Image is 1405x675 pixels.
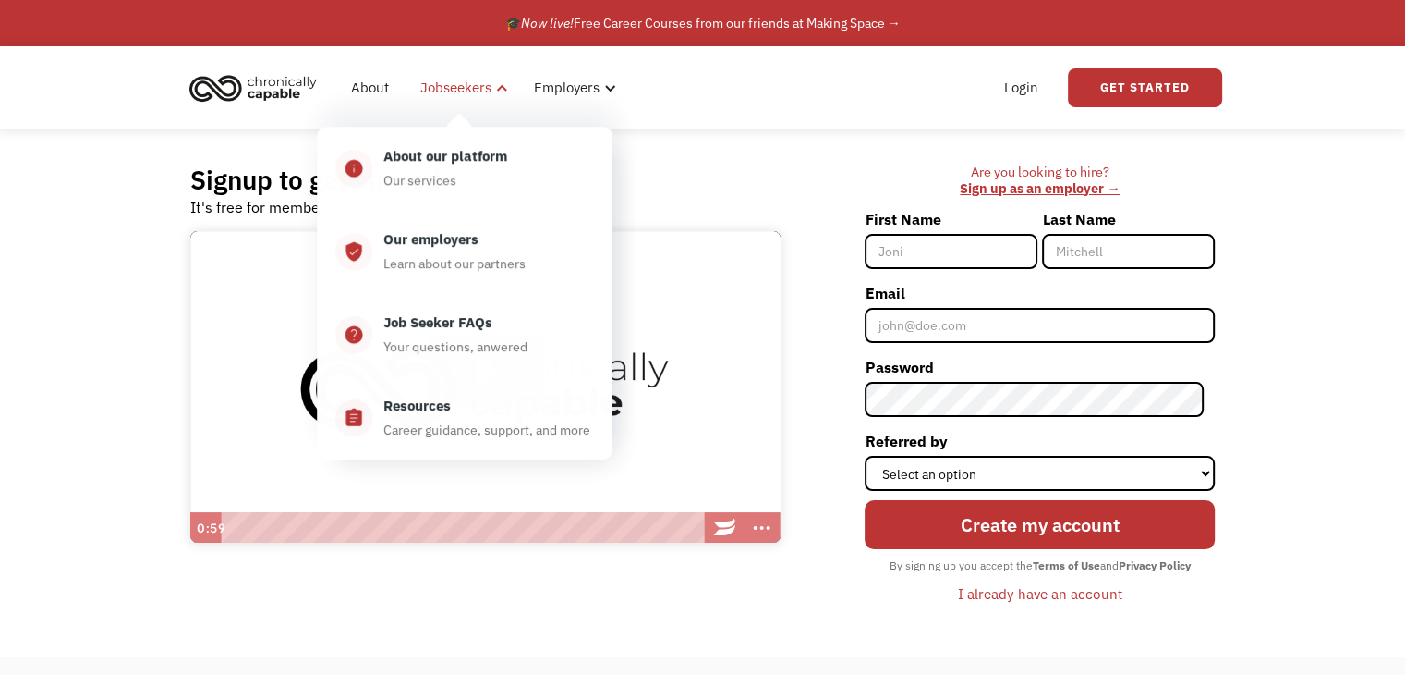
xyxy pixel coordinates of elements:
a: Get Started [1068,68,1222,107]
div: Employers [534,77,600,99]
div: Playbar [230,512,697,544]
label: Last Name [1042,204,1215,234]
div: help_center [344,324,364,346]
label: Password [865,352,1215,382]
a: assignmentResourcesCareer guidance, support, and more [317,376,612,460]
div: Our employers [383,228,478,251]
div: Are you looking to hire? ‍ [865,164,1215,198]
img: Chronically Capable logo [184,67,322,108]
a: infoAbout our platformOur services [317,127,612,210]
div: Jobseekers [420,77,491,99]
div: Job Seeker FAQs [383,312,492,334]
div: Jobseekers [409,58,514,117]
div: Learn about our partners [383,252,526,275]
label: First Name [865,204,1037,234]
div: verified_user [344,240,364,263]
strong: Privacy Policy [1119,558,1191,572]
div: Career guidance, support, and more [383,419,590,441]
input: Create my account [865,500,1215,549]
div: Employers [523,58,622,117]
a: Sign up as an employer → [960,179,1120,197]
div: 🎓 Free Career Courses from our friends at Making Space → [505,12,901,34]
label: Referred by [865,426,1215,456]
input: Joni [865,234,1037,269]
img: Introducing Chronically Capable [190,231,781,544]
h2: Signup to get started [190,164,441,196]
a: Wistia Logo -- Learn More [707,512,744,544]
div: It's free for members! [190,196,337,218]
input: Mitchell [1042,234,1215,269]
a: About [340,58,400,117]
div: About our platform [383,145,507,167]
div: Your questions, anwered [383,336,527,358]
form: Member-Signup-Form [865,204,1215,609]
a: help_centerJob Seeker FAQsYour questions, anwered [317,293,612,376]
label: Email [865,278,1215,308]
input: john@doe.com [865,308,1215,343]
button: Show more buttons [744,512,781,544]
a: home [184,67,331,108]
a: I already have an account [944,578,1136,609]
div: By signing up you accept the and [880,554,1200,578]
div: I already have an account [958,583,1122,605]
em: Now live! [521,15,574,31]
div: Resources [383,395,451,417]
a: verified_userOur employersLearn about our partners [317,210,612,293]
a: Login [993,58,1049,117]
div: info [344,157,364,179]
nav: Jobseekers [317,117,612,460]
div: assignment [344,407,364,429]
div: Our services [383,169,456,191]
strong: Terms of Use [1033,558,1100,572]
